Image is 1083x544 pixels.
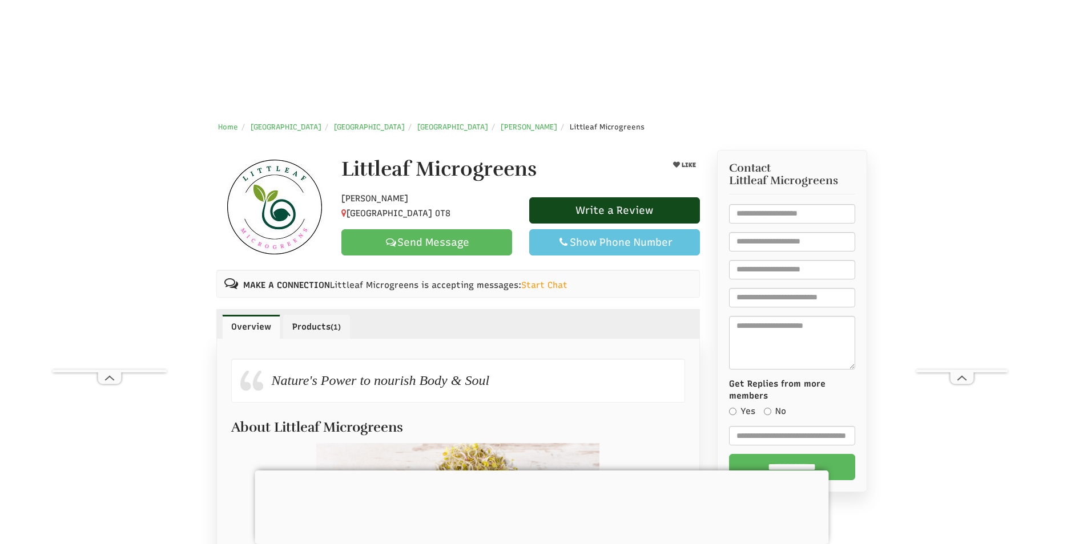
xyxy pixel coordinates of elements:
[729,174,838,187] span: Littleaf Microgreens
[231,414,686,435] h2: About Littleaf Microgreens
[231,359,686,402] div: Nature's Power to nourish Body & Soul
[529,197,700,224] a: Write a Review
[243,280,330,290] b: MAKE A CONNECTION
[341,229,512,255] a: Send Message
[216,309,700,339] ul: Profile Tabs
[729,405,755,417] label: Yes
[283,315,350,339] a: Products
[680,161,696,169] span: LIKE
[341,208,450,218] span: [GEOGRAPHIC_DATA] 0T8
[539,236,690,249] div: Show Phone Number
[729,408,736,415] input: Yes
[916,27,1008,370] iframe: Advertisement
[764,408,771,415] input: No
[216,270,700,298] div: Littleaf Microgreens is accepting messages:
[341,158,537,181] h1: Littleaf Microgreens
[521,279,567,291] a: Start Chat
[222,315,280,339] a: Overview
[255,470,828,541] iframe: Advertisement
[729,378,855,403] label: Get Replies from more members
[764,405,786,417] label: No
[218,150,332,264] img: Contact Littleaf Microgreens
[669,158,700,172] button: LIKE
[331,323,341,331] small: (1)
[729,162,855,187] h3: Contact
[53,27,167,370] iframe: Advertisement
[341,193,408,204] span: [PERSON_NAME]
